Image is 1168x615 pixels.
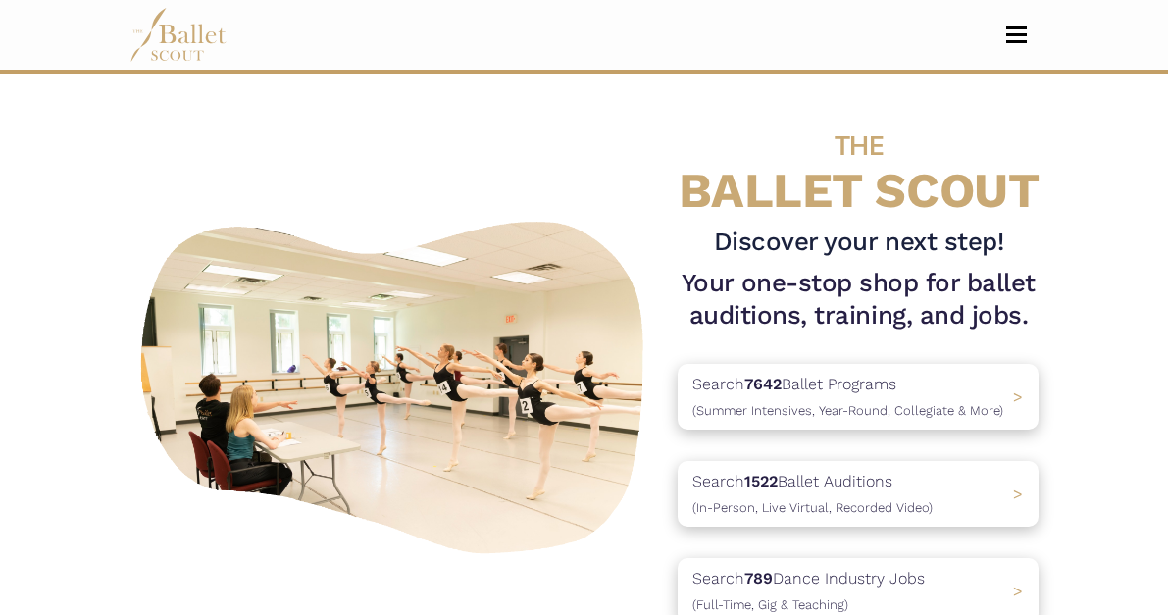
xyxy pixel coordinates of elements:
[692,469,933,519] p: Search Ballet Auditions
[692,403,1003,418] span: (Summer Intensives, Year-Round, Collegiate & More)
[1013,582,1023,600] span: >
[744,375,782,393] b: 7642
[692,597,848,612] span: (Full-Time, Gig & Teaching)
[678,267,1039,333] h1: Your one-stop shop for ballet auditions, training, and jobs.
[692,500,933,515] span: (In-Person, Live Virtual, Recorded Video)
[1013,387,1023,406] span: >
[129,206,663,562] img: A group of ballerinas talking to each other in a ballet studio
[678,461,1039,527] a: Search1522Ballet Auditions(In-Person, Live Virtual, Recorded Video) >
[1013,485,1023,503] span: >
[835,129,884,161] span: THE
[678,113,1039,218] h4: BALLET SCOUT
[692,372,1003,422] p: Search Ballet Programs
[744,472,778,490] b: 1522
[744,569,773,588] b: 789
[678,364,1039,430] a: Search7642Ballet Programs(Summer Intensives, Year-Round, Collegiate & More)>
[993,26,1040,44] button: Toggle navigation
[678,226,1039,259] h3: Discover your next step!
